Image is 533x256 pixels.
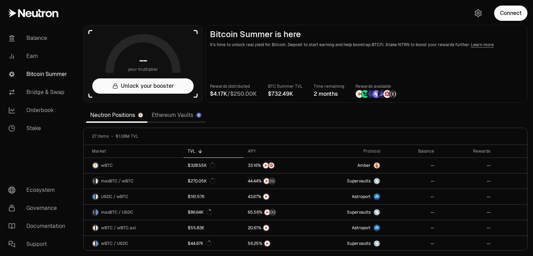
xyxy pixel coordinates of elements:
[352,194,371,199] span: Astroport
[384,189,438,204] a: --
[96,178,98,184] img: wBTC Logo
[244,173,314,189] a: NTRNStructured Points
[263,225,269,231] img: NTRN
[384,220,438,236] a: --
[96,225,98,231] img: wBTC.axl Logo
[101,241,128,246] span: wBTC / USDC
[314,83,344,90] p: Time remaining
[93,194,95,199] img: USDC Logo
[210,83,257,90] p: Rewards distributed
[384,158,438,173] a: --
[264,210,270,215] img: NTRN
[384,173,438,189] a: --
[93,241,95,246] img: wBTC Logo
[347,178,371,184] span: Supervaults
[184,220,244,236] a: $55.83K
[184,205,244,220] a: $86.64K
[188,163,215,168] div: $328.55K
[438,189,494,204] a: --
[356,90,363,98] img: NTRN
[374,241,380,246] img: Supervaults
[314,220,384,236] a: Astroport
[93,178,95,184] img: maxBTC Logo
[384,236,438,251] a: --
[3,217,75,235] a: Documentation
[355,83,397,90] p: Rewards available
[263,194,269,199] img: NTRN
[96,210,98,215] img: USDC Logo
[268,83,303,90] p: BTC Summer TVL
[357,163,371,168] span: Amber
[188,148,239,154] div: TVL
[244,189,314,204] a: NTRN
[352,225,371,231] span: Astroport
[347,241,371,246] span: Supervaults
[442,148,490,154] div: Rewards
[3,29,75,47] a: Balance
[101,225,136,231] span: wBTC / wBTC.axl
[374,163,380,168] img: Amber
[244,205,314,220] a: NTRNStructured Points
[248,209,310,216] button: NTRNStructured Points
[3,101,75,119] a: Orderbook
[188,194,205,199] div: $161.57K
[244,220,314,236] a: NTRN
[188,241,212,246] div: $44.97K
[269,178,275,184] img: Structured Points
[3,83,75,101] a: Bridge & Swap
[367,90,374,98] img: EtherFi Points
[184,189,244,204] a: $161.57K
[188,210,212,215] div: $86.64K
[197,113,201,117] img: Ethereum Logo
[264,178,269,184] img: NTRN
[101,210,133,215] span: maxBTC / USDC
[84,236,184,251] a: wBTC LogoUSDC LogowBTC / USDC
[389,148,434,154] div: Balance
[101,194,128,199] span: USDC / wBTC
[138,113,143,117] img: Neutron Logo
[314,189,384,204] a: Astroport
[438,236,494,251] a: --
[3,199,75,217] a: Governance
[3,47,75,65] a: Earn
[93,163,98,168] img: wBTC Logo
[93,210,95,215] img: maxBTC Logo
[92,148,179,154] div: Market
[314,158,384,173] a: AmberAmber
[184,158,244,173] a: $328.55K
[210,90,257,98] div: /
[248,178,310,185] button: NTRNStructured Points
[244,236,314,251] a: NTRN
[248,224,310,231] button: NTRN
[314,173,384,189] a: SupervaultsSupervaults
[147,108,206,122] a: Ethereum Vaults
[314,205,384,220] a: SupervaultsSupervaults
[389,90,397,98] img: Structured Points
[128,66,158,73] span: your multiplier
[248,148,310,154] div: APY
[372,90,380,98] img: Solv Points
[384,205,438,220] a: --
[96,241,98,246] img: USDC Logo
[438,173,494,189] a: --
[3,235,75,253] a: Support
[86,108,147,122] a: Neutron Positions
[314,236,384,251] a: SupervaultsSupervaults
[84,189,184,204] a: USDC LogowBTC LogoUSDC / wBTC
[248,240,310,247] button: NTRN
[3,65,75,83] a: Bitcoin Summer
[188,178,215,184] div: $270.05K
[438,205,494,220] a: --
[378,90,386,98] img: Bedrock Diamonds
[101,163,113,168] span: wBTC
[383,90,391,98] img: Mars Fragments
[471,42,494,48] a: Learn more
[248,193,310,200] button: NTRN
[84,205,184,220] a: maxBTC LogoUSDC LogomaxBTC / USDC
[244,158,314,173] a: NTRNMars Fragments
[319,148,380,154] div: Protocol
[248,162,310,169] button: NTRNMars Fragments
[374,210,380,215] img: Supervaults
[188,225,204,231] div: $55.83K
[92,134,109,139] span: 27 items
